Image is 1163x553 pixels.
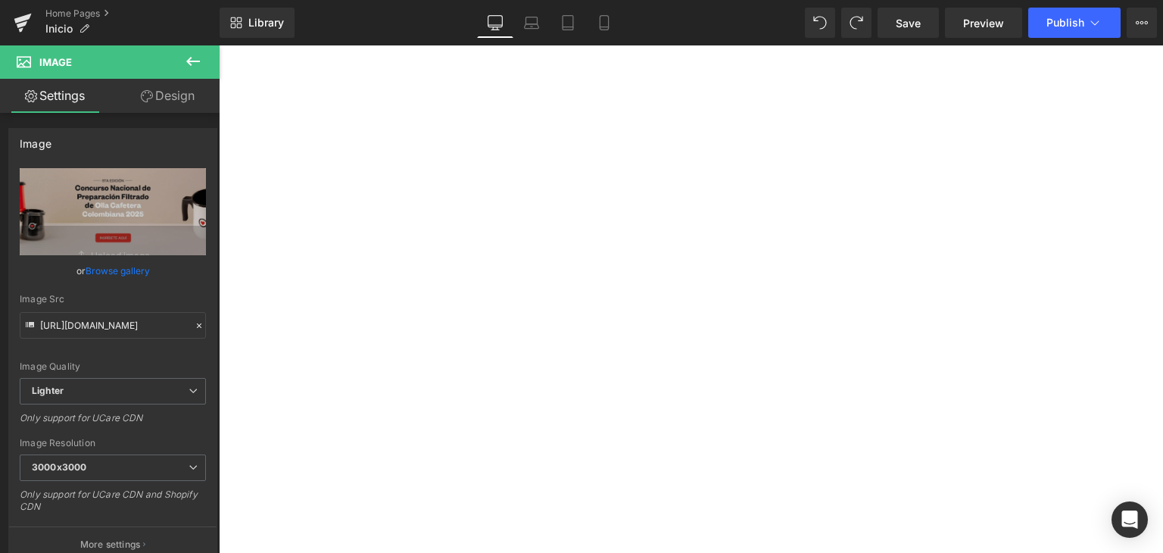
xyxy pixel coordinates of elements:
a: Design [113,79,223,113]
a: Mobile [586,8,622,38]
button: Publish [1028,8,1121,38]
a: New Library [220,8,295,38]
div: Image [20,129,51,150]
span: Library [248,16,284,30]
div: Image Resolution [20,438,206,448]
a: Browse gallery [86,258,150,284]
b: 3000x3000 [32,461,86,473]
div: Image Quality [20,361,206,372]
span: Save [896,15,921,31]
input: Link [20,312,206,339]
span: Inicio [45,23,73,35]
p: More settings [80,538,141,551]
b: Lighter [32,385,64,396]
button: Redo [841,8,871,38]
div: Open Intercom Messenger [1112,501,1148,538]
div: or [20,263,206,279]
a: Desktop [477,8,513,38]
div: Only support for UCare CDN and Shopify CDN [20,489,206,523]
a: Preview [945,8,1022,38]
span: Preview [963,15,1004,31]
a: Tablet [550,8,586,38]
span: Publish [1046,17,1084,29]
button: More [1127,8,1157,38]
button: Undo [805,8,835,38]
div: Image Src [20,294,206,305]
div: Only support for UCare CDN [20,412,206,434]
span: Image [39,56,72,68]
a: Laptop [513,8,550,38]
a: Home Pages [45,8,220,20]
